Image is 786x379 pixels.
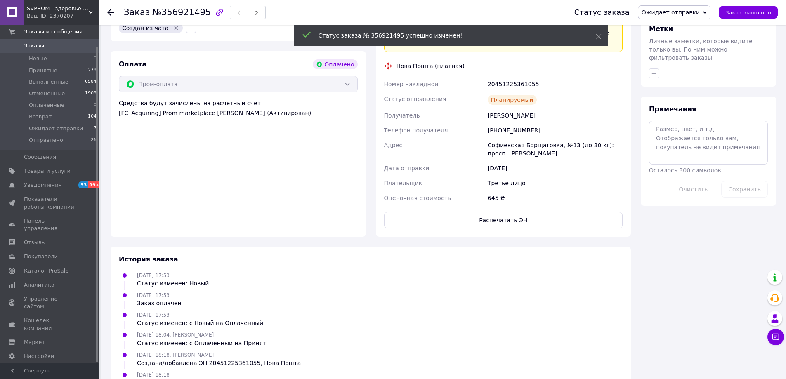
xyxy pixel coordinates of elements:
span: Настройки [24,353,54,360]
span: [DATE] 18:04, [PERSON_NAME] [137,332,214,338]
span: Маркет [24,339,45,346]
span: 99+ [88,181,101,188]
div: Третье лицо [486,176,624,191]
div: Статус заказа № 356921495 успешно изменен! [319,31,575,40]
div: Статус изменен: Новый [137,279,209,287]
div: Средства будут зачислены на расчетный счет [119,99,358,117]
span: [DATE] 17:53 [137,312,170,318]
span: Новые [29,55,47,62]
button: Распечатать ЭН [384,212,623,228]
span: Покупатели [24,253,58,260]
span: История заказа [119,255,178,263]
span: Ожидает отправки [642,9,700,16]
div: Планируемый [488,95,537,105]
span: Управление сайтом [24,295,76,310]
div: [PERSON_NAME] [486,108,624,123]
div: Создана/добавлена ЭН 20451225361055, Нова Пошта [137,359,301,367]
button: Чат с покупателем [767,329,784,345]
span: Сообщения [24,153,56,161]
span: Заказы [24,42,44,49]
span: 1909 [85,90,97,97]
span: Отмененные [29,90,65,97]
div: 20451225361055 [486,77,624,92]
span: Показатели работы компании [24,195,76,210]
button: Заказ выполнен [719,6,778,19]
span: Аналитика [24,281,54,289]
span: №356921495 [152,7,211,17]
div: [PHONE_NUMBER] [486,123,624,138]
span: Номер накладной [384,81,439,87]
span: 33 [78,181,88,188]
span: Телефон получателя [384,127,448,134]
span: Осталось 300 символов [649,167,721,174]
svg: Удалить метку [173,25,179,31]
span: Панель управления [24,217,76,232]
div: Софиевская Борщаговка, №13 (до 30 кг): просп. [PERSON_NAME] [486,138,624,161]
span: Отзывы [24,239,46,246]
div: Заказ оплачен [137,299,182,307]
span: Личные заметки, которые видите только вы. По ним можно фильтровать заказы [649,38,753,61]
div: [FC_Acquiring] Prom marketplace [PERSON_NAME] (Активирован) [119,109,358,117]
div: Оплачено [313,59,357,69]
span: 104 [88,113,97,120]
span: Оплата [119,60,146,68]
span: Заказы и сообщения [24,28,83,35]
div: Статус заказа [574,8,630,16]
span: Уведомления [24,181,61,189]
span: Адрес [384,142,402,148]
span: Статус отправления [384,96,446,102]
span: Принятые [29,67,57,74]
span: 279 [88,67,97,74]
span: 7 [94,125,97,132]
span: Выполненные [29,78,68,86]
span: Заказ выполнен [725,9,771,16]
span: Создан из чата [122,25,168,31]
div: Статус изменен: с Новый на Оплаченный [137,319,263,327]
span: Отправлено [29,137,63,144]
span: 0 [94,55,97,62]
span: SVPROM - здоровье и дом [27,5,89,12]
span: Примечания [649,105,696,113]
span: Возврат [29,113,52,120]
span: Дата отправки [384,165,430,172]
span: Ожидает отправки [29,125,83,132]
span: 0 [94,101,97,109]
div: Нова Пошта (платная) [394,62,467,70]
span: [DATE] 17:53 [137,273,170,278]
span: Оплаченные [29,101,64,109]
div: 645 ₴ [486,191,624,205]
span: Каталог ProSale [24,267,68,275]
span: 26 [91,137,97,144]
div: Вернуться назад [107,8,114,16]
div: Статус изменен: с Оплаченный на Принят [137,339,266,347]
span: [DATE] 17:53 [137,292,170,298]
span: Товары и услуги [24,167,71,175]
span: Кошелек компании [24,317,76,332]
span: Метки [649,25,673,33]
span: Оценочная стоимость [384,195,451,201]
div: Ваш ID: 2370207 [27,12,99,20]
span: Заказ [124,7,150,17]
span: [DATE] 18:18, [PERSON_NAME] [137,352,214,358]
div: [DATE] [486,161,624,176]
span: [DATE] 18:18 [137,372,170,378]
span: 6584 [85,78,97,86]
span: Плательщик [384,180,423,186]
span: Получатель [384,112,420,119]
